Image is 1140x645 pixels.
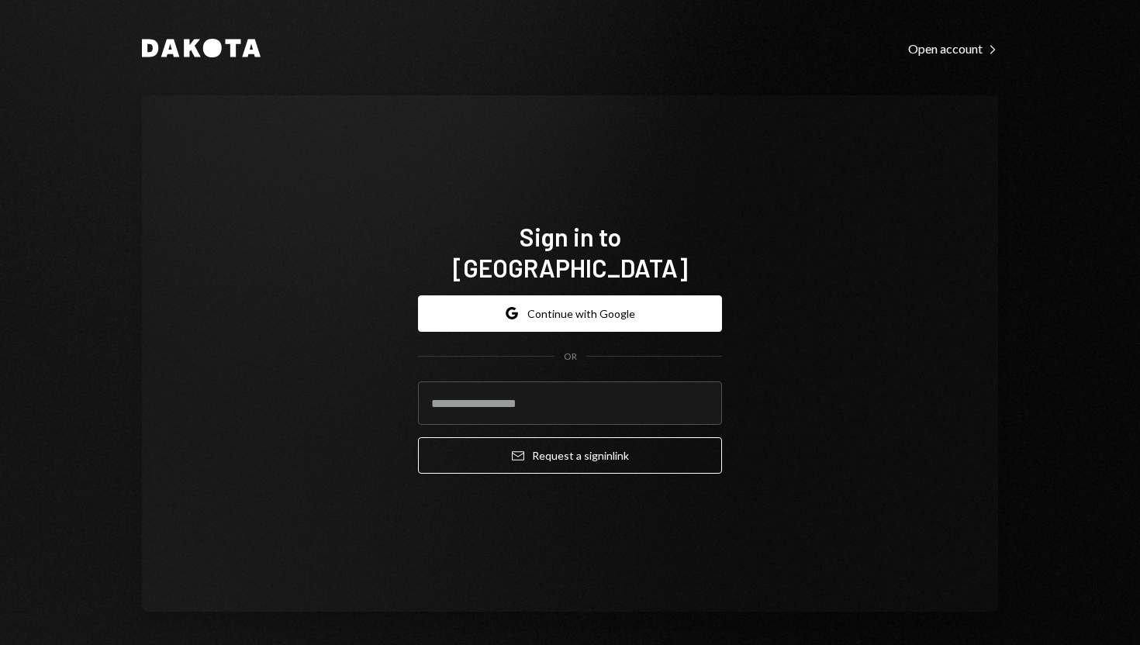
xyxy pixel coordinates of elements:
[908,41,998,57] div: Open account
[418,295,722,332] button: Continue with Google
[418,221,722,283] h1: Sign in to [GEOGRAPHIC_DATA]
[564,350,577,364] div: OR
[908,40,998,57] a: Open account
[418,437,722,474] button: Request a signinlink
